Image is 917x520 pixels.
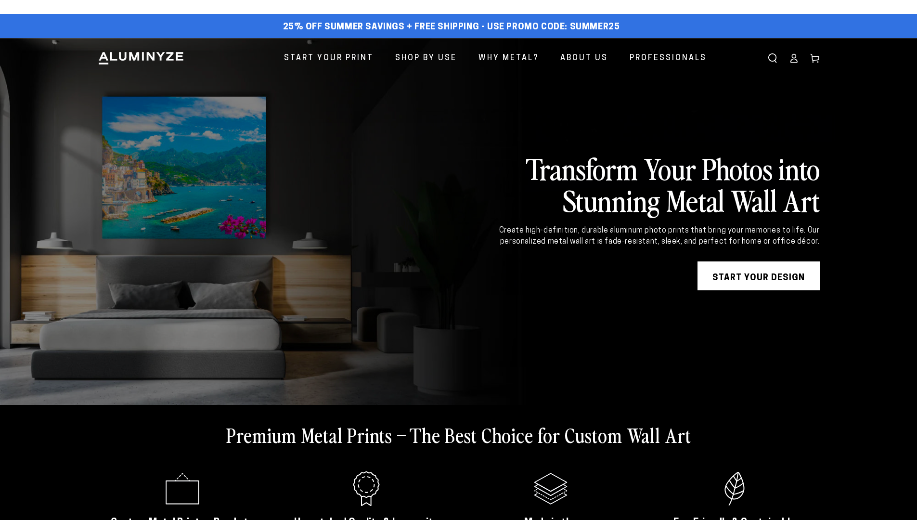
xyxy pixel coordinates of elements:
span: About Us [560,52,608,65]
div: Create high-definition, durable aluminum photo prints that bring your memories to life. Our perso... [470,225,820,247]
img: Aluminyze [98,51,184,65]
a: Shop By Use [388,46,464,71]
a: Start Your Print [277,46,381,71]
a: START YOUR DESIGN [697,261,820,290]
a: Why Metal? [471,46,546,71]
h2: Premium Metal Prints – The Best Choice for Custom Wall Art [226,422,691,447]
h2: Transform Your Photos into Stunning Metal Wall Art [470,152,820,216]
span: Start Your Print [284,52,374,65]
a: About Us [553,46,615,71]
span: Shop By Use [395,52,457,65]
summary: Search our site [762,48,783,69]
span: Professionals [630,52,707,65]
span: Why Metal? [478,52,539,65]
span: 25% off Summer Savings + Free Shipping - Use Promo Code: SUMMER25 [283,22,620,33]
a: Professionals [622,46,714,71]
